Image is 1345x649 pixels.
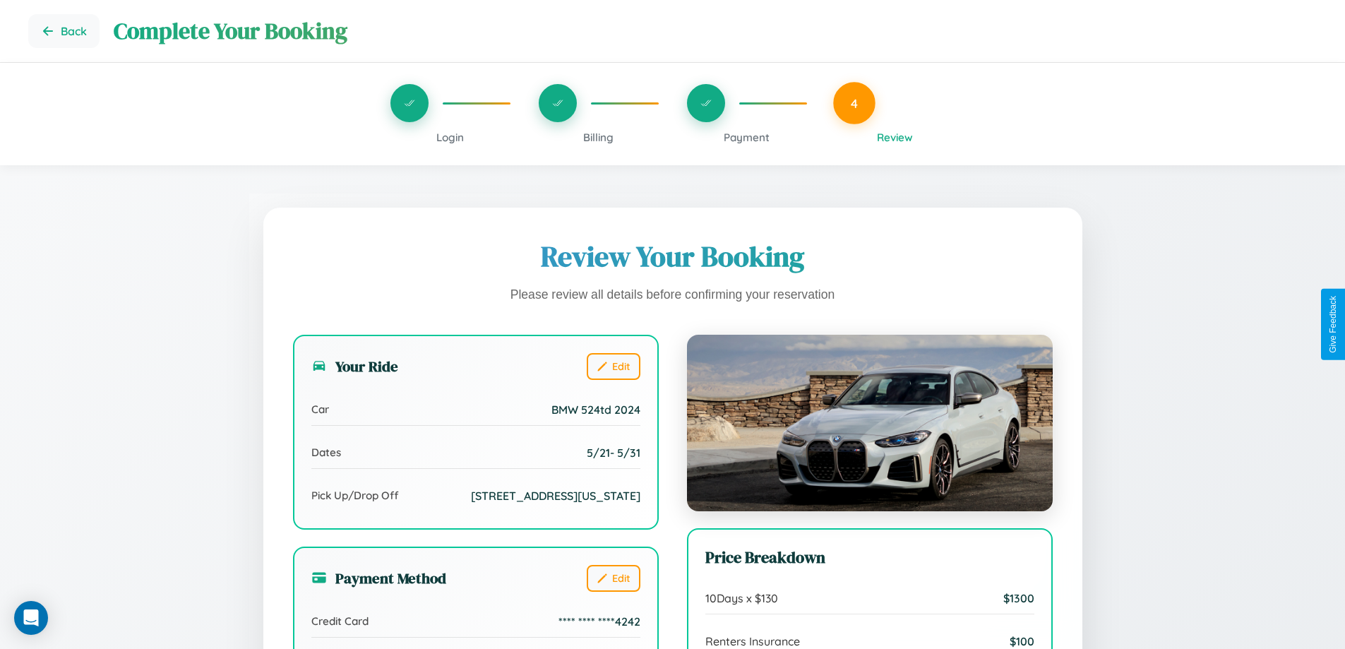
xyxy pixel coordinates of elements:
[471,489,640,503] span: [STREET_ADDRESS][US_STATE]
[877,131,913,144] span: Review
[28,14,100,48] button: Go back
[705,591,778,605] span: 10 Days x $ 130
[583,131,614,144] span: Billing
[311,568,446,588] h3: Payment Method
[293,284,1053,306] p: Please review all details before confirming your reservation
[705,547,1034,568] h3: Price Breakdown
[311,403,329,416] span: Car
[587,353,640,380] button: Edit
[687,335,1053,511] img: BMW 524td
[705,634,800,648] span: Renters Insurance
[1328,296,1338,353] div: Give Feedback
[587,565,640,592] button: Edit
[1003,591,1034,605] span: $ 1300
[436,131,464,144] span: Login
[851,95,858,111] span: 4
[14,601,48,635] div: Open Intercom Messenger
[551,403,640,417] span: BMW 524td 2024
[311,446,341,459] span: Dates
[311,614,369,628] span: Credit Card
[724,131,770,144] span: Payment
[311,489,399,502] span: Pick Up/Drop Off
[311,356,398,376] h3: Your Ride
[587,446,640,460] span: 5 / 21 - 5 / 31
[293,237,1053,275] h1: Review Your Booking
[114,16,1317,47] h1: Complete Your Booking
[1010,634,1034,648] span: $ 100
